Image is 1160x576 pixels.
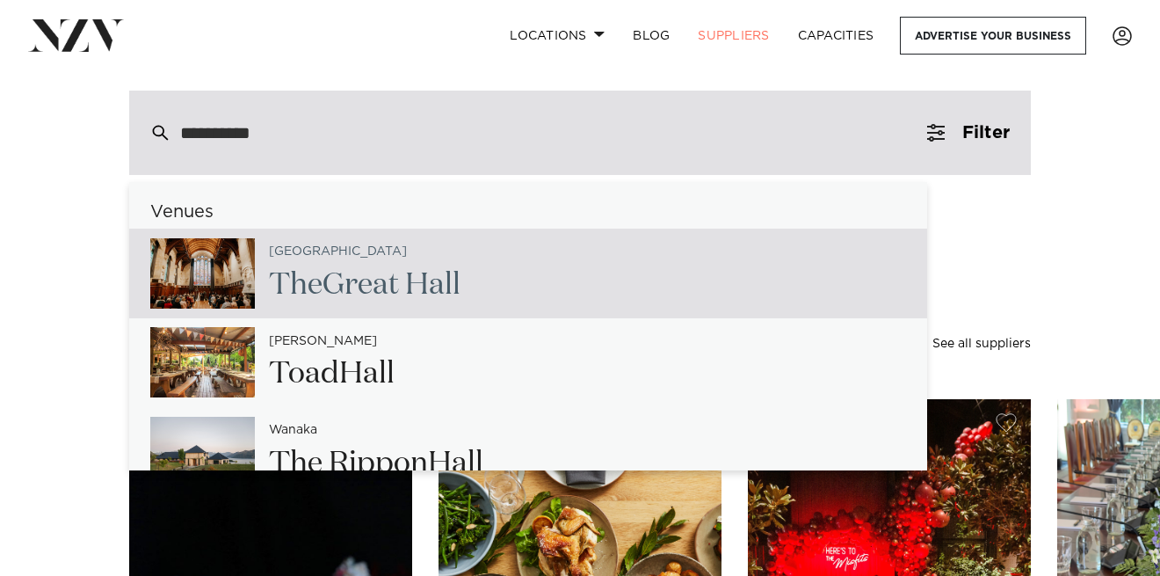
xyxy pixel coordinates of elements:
[900,17,1086,55] a: Advertise your business
[962,124,1010,142] span: Filter
[150,417,255,487] img: irv6hsLDT7swzN29nvX3Q7eN3UtrG0CdlFFRlqaz.jpg
[428,448,483,478] span: Hall
[323,270,399,300] span: Great
[339,359,395,389] span: Hall
[269,424,317,437] small: Wanaka
[269,335,377,348] small: [PERSON_NAME]
[150,327,255,397] img: eJab4xL0dXoD0fP3ruzsQmlWmDq9YOqWenkeXqOQ.png
[150,238,255,309] img: GkgKFyD9dULjXuhWbUSCNkAWqYFRj6liM0RWPUHa.jpg
[269,245,407,259] small: [GEOGRAPHIC_DATA]
[269,444,483,484] h2: The Rippon
[405,270,460,300] span: Hall
[906,91,1031,175] button: Filter
[269,354,395,394] h2: Toad
[269,266,460,305] h2: The
[28,19,124,51] img: nzv-logo.png
[932,338,1031,350] a: See all suppliers
[496,17,619,55] a: Locations
[129,203,927,222] h6: Venues
[619,17,684,55] a: BLOG
[784,17,888,55] a: Capacities
[684,17,783,55] a: SUPPLIERS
